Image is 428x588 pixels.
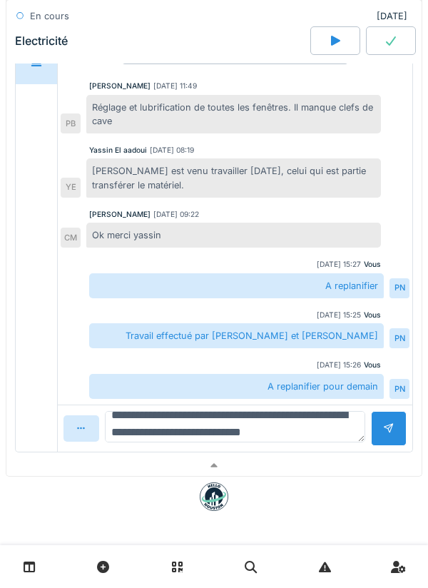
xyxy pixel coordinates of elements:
[30,9,69,23] div: En cours
[317,310,361,320] div: [DATE] 15:25
[200,482,228,511] img: badge-BVDL4wpA.svg
[86,95,381,133] div: Réglage et lubrification de toutes les fenêtres. Il manque clefs de cave
[89,209,151,220] div: [PERSON_NAME]
[150,145,194,156] div: [DATE] 08:19
[86,158,381,197] div: [PERSON_NAME] est venu travailler [DATE], celui qui est partie transférer le matériel.
[389,328,409,348] div: PN
[364,360,381,370] div: Vous
[153,209,199,220] div: [DATE] 09:22
[153,81,197,91] div: [DATE] 11:49
[61,228,81,248] div: CM
[317,360,361,370] div: [DATE] 15:26
[89,323,384,348] div: Travail effectué par [PERSON_NAME] et [PERSON_NAME]
[377,9,413,23] div: [DATE]
[364,310,381,320] div: Vous
[61,178,81,198] div: YE
[89,273,384,298] div: A replanifier
[89,374,384,399] div: A replanifier pour demain
[15,34,68,48] div: Electricité
[89,145,147,156] div: Yassin El aadoui
[86,223,381,248] div: Ok merci yassin
[389,379,409,399] div: PN
[61,113,81,133] div: PB
[89,81,151,91] div: [PERSON_NAME]
[364,259,381,270] div: Vous
[317,259,361,270] div: [DATE] 15:27
[389,278,409,298] div: PN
